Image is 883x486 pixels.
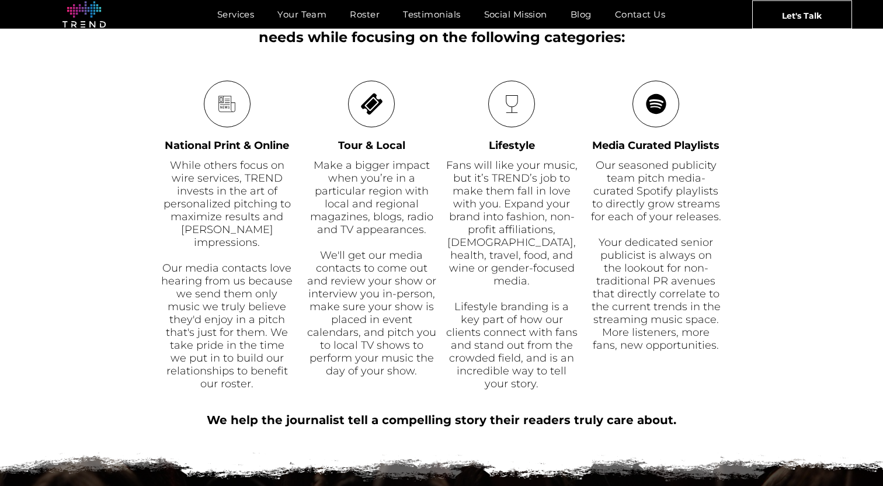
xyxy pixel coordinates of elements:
[165,139,289,152] font: National Print & Online
[338,6,391,23] a: Roster
[161,262,293,390] span: Our media contacts love hearing from us because we send them only music we truly believe they'd e...
[591,159,721,223] span: Our seasoned publicity team pitch media-curated Spotify playlists to directly grow streams for ea...
[472,6,559,23] a: Social Mission
[62,1,106,28] img: logo
[559,6,603,23] a: Blog
[446,159,578,287] span: Fans will like your music, but it’s TREND’s job to make them fall in love with you. Expand your b...
[446,300,578,390] span: Lifestyle branding is a key part of how our clients connect with fans and stand out from the crow...
[592,236,721,352] span: Your dedicated senior publicist is always on the lookout for non-traditional PR avenues that dire...
[310,159,433,236] span: Make a bigger impact when you’re in a particular region with local and regional magazines, blogs,...
[266,6,338,23] a: Your Team
[391,6,472,23] a: Testimonials
[164,159,291,249] span: While others focus on wire services, TREND invests in the art of personalized pitching to maximiz...
[603,6,677,23] a: Contact Us
[673,350,883,486] iframe: Chat Widget
[338,139,405,152] font: Tour & Local
[206,6,266,23] a: Services
[782,1,822,30] span: Let's Talk
[519,139,535,152] span: yle
[307,249,436,377] span: We'll get our media contacts to come out and review your show or interview you in-person, make su...
[207,413,676,427] b: We help the journalist tell a compelling story their readers truly care about.
[245,12,638,46] b: Your campaign is unique and tailored to your specific needs while focusing on the following categ...
[489,139,519,152] span: Lifest
[592,139,719,152] span: Media Curated Playlists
